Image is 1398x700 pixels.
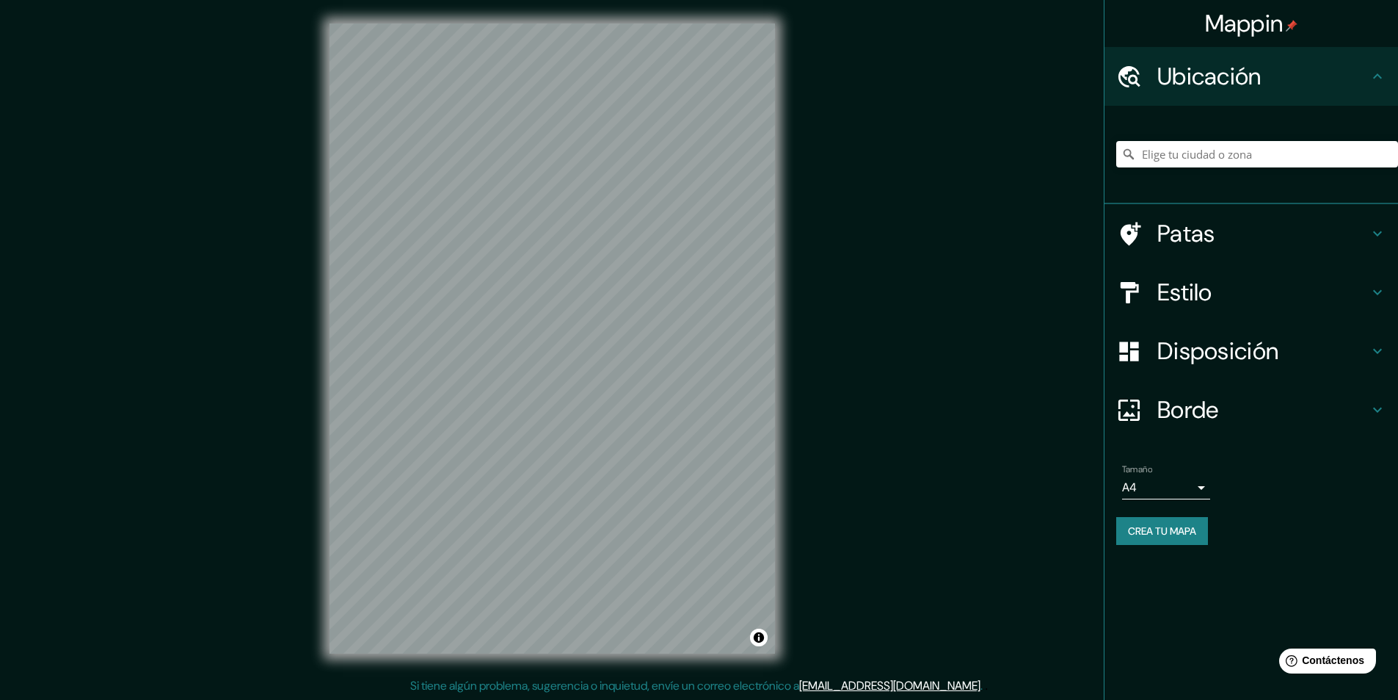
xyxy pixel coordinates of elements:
img: pin-icon.png [1286,20,1297,32]
a: [EMAIL_ADDRESS][DOMAIN_NAME] [799,678,980,693]
font: Borde [1157,394,1219,425]
font: . [980,678,983,693]
input: Elige tu ciudad o zona [1116,141,1398,167]
canvas: Mapa [330,24,775,654]
font: Si tiene algún problema, sugerencia o inquietud, envíe un correo electrónico a [410,678,799,693]
font: Patas [1157,218,1215,249]
div: Patas [1104,204,1398,263]
div: Borde [1104,380,1398,439]
font: Ubicación [1157,61,1262,92]
font: A4 [1122,480,1137,495]
div: A4 [1122,476,1210,499]
div: Disposición [1104,322,1398,380]
iframe: Lanzador de widgets de ayuda [1267,643,1382,684]
button: Activar o desactivar atribución [750,629,768,646]
font: . [985,677,988,693]
div: Estilo [1104,263,1398,322]
font: Estilo [1157,277,1212,308]
font: Mappin [1205,8,1284,39]
font: . [983,677,985,693]
div: Ubicación [1104,47,1398,106]
font: Tamaño [1122,463,1152,475]
font: Crea tu mapa [1128,524,1196,538]
button: Crea tu mapa [1116,517,1208,545]
font: Disposición [1157,336,1278,367]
